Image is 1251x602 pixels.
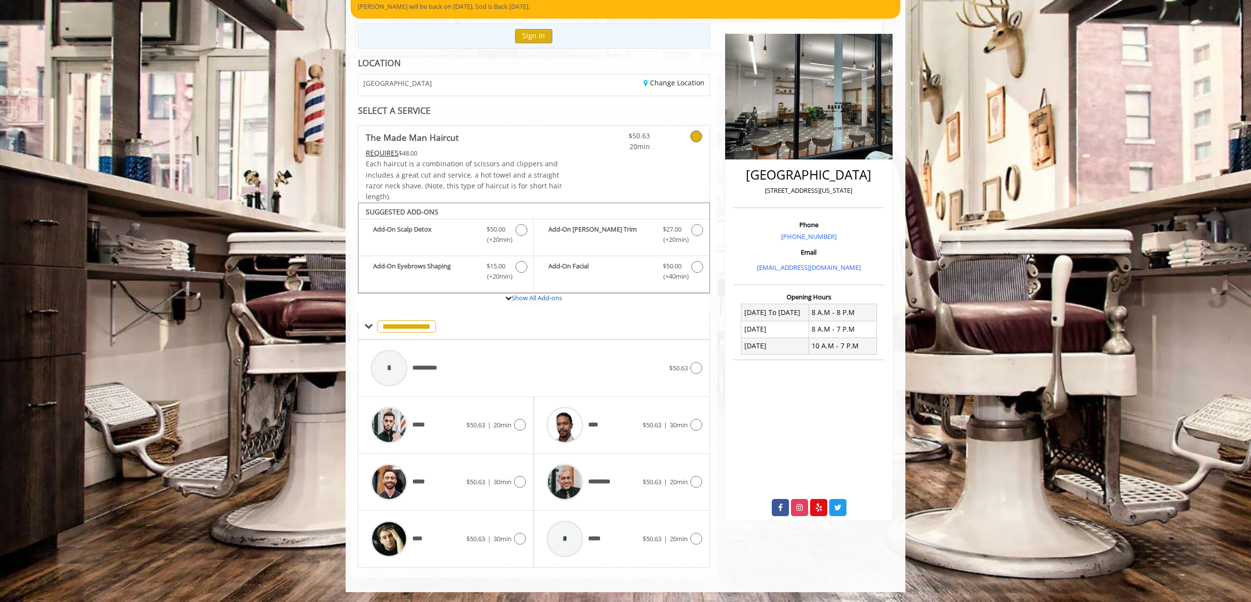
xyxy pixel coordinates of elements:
[757,263,861,272] a: [EMAIL_ADDRESS][DOMAIN_NAME]
[663,224,681,235] span: $27.00
[548,261,653,282] b: Add-On Facial
[488,477,491,486] span: |
[488,534,491,543] span: |
[493,477,512,486] span: 30min
[644,78,705,87] a: Change Location
[373,261,477,282] b: Add-On Eyebrows Shaping
[366,131,459,144] b: The Made Man Haircut
[741,321,809,338] td: [DATE]
[466,477,485,486] span: $50.63
[592,131,650,141] span: $50.63
[363,79,432,87] span: [GEOGRAPHIC_DATA]
[741,304,809,321] td: [DATE] To [DATE]
[670,477,688,486] span: 20min
[664,534,667,543] span: |
[488,420,491,429] span: |
[657,235,686,245] span: (+20min )
[363,224,528,247] label: Add-On Scalp Detox
[539,224,704,247] label: Add-On Beard Trim
[482,271,511,282] span: (+20min )
[592,141,650,152] span: 20min
[512,293,562,302] a: Show All Add-ons
[493,534,512,543] span: 30min
[493,420,512,429] span: 20min
[663,261,681,271] span: $50.00
[487,224,505,235] span: $50.00
[366,207,438,216] b: SUGGESTED ADD-ONS
[643,534,661,543] span: $50.63
[736,249,882,256] h3: Email
[809,304,876,321] td: 8 A.M - 8 P.M
[539,261,704,284] label: Add-On Facial
[358,106,710,115] div: SELECT A SERVICE
[736,168,882,182] h2: [GEOGRAPHIC_DATA]
[664,420,667,429] span: |
[358,57,401,69] b: LOCATION
[373,224,477,245] b: Add-On Scalp Detox
[466,420,485,429] span: $50.63
[657,271,686,282] span: (+40min )
[366,148,399,157] span: This service needs some Advance to be paid before we block your appointment
[809,338,876,354] td: 10 A.M - 7 P.M
[366,148,563,158] div: $48.00
[670,420,688,429] span: 30min
[734,293,884,300] h3: Opening Hours
[515,29,552,43] button: Sign In
[358,203,710,294] div: The Made Man Haircut Add-onS
[548,224,653,245] b: Add-On [PERSON_NAME] Trim
[809,321,876,338] td: 8 A.M - 7 P.M
[466,534,485,543] span: $50.63
[669,364,688,372] span: $50.63
[741,338,809,354] td: [DATE]
[482,235,511,245] span: (+20min )
[487,261,505,271] span: $15.00
[670,534,688,543] span: 20min
[736,185,882,196] p: [STREET_ADDRESS][US_STATE]
[736,221,882,228] h3: Phone
[643,420,661,429] span: $50.63
[643,477,661,486] span: $50.63
[781,232,837,241] a: [PHONE_NUMBER]
[366,159,562,201] span: Each haircut is a combination of scissors and clippers and includes a great cut and service, a ho...
[363,261,528,284] label: Add-On Eyebrows Shaping
[664,477,667,486] span: |
[358,1,893,12] p: [PERSON_NAME] will be back on [DATE]. Sod is Back [DATE].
